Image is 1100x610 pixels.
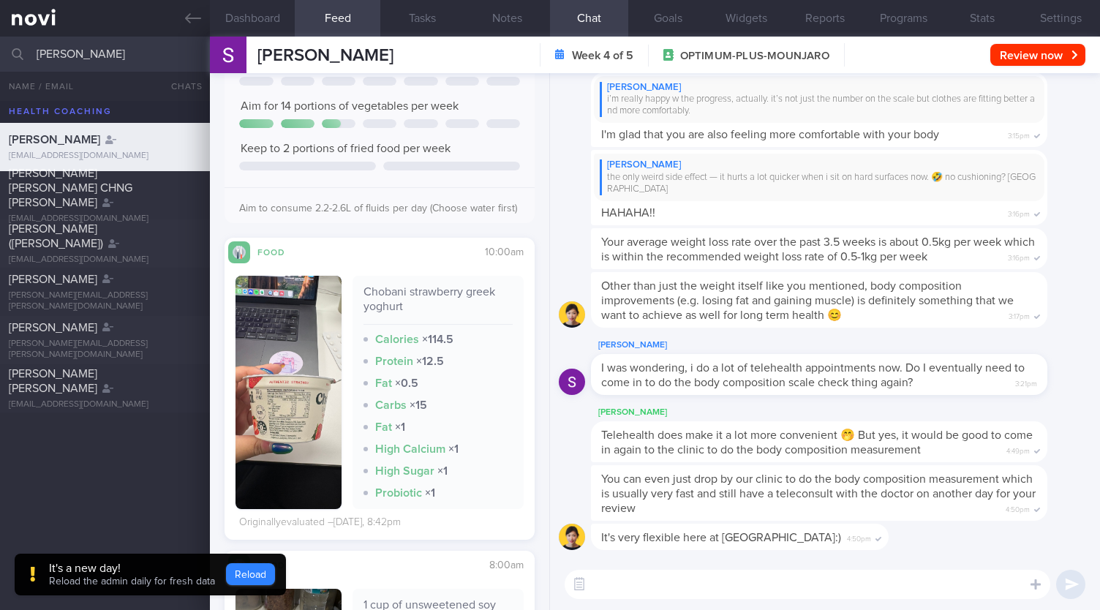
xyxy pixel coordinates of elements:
[601,236,1035,263] span: Your average weight loss rate over the past 3.5 weeks is about 0.5kg per week which is within the...
[241,143,451,154] span: Keep to 2 portions of fried food per week
[601,280,1014,321] span: Other than just the weight itself like you mentioned, body composition improvements (e.g. losing ...
[448,443,459,455] strong: × 1
[422,334,453,345] strong: × 114.5
[1015,375,1037,389] span: 3:21pm
[600,159,1039,171] div: [PERSON_NAME]
[375,377,392,389] strong: Fat
[9,290,201,312] div: [PERSON_NAME][EMAIL_ADDRESS][PERSON_NAME][DOMAIN_NAME]
[9,339,201,361] div: [PERSON_NAME][EMAIL_ADDRESS][PERSON_NAME][DOMAIN_NAME]
[375,334,419,345] strong: Calories
[9,167,132,208] span: [PERSON_NAME] [PERSON_NAME] CHNG [PERSON_NAME]
[1006,501,1030,515] span: 4:50pm
[9,399,201,410] div: [EMAIL_ADDRESS][DOMAIN_NAME]
[1008,249,1030,263] span: 3:16pm
[601,473,1036,514] span: You can even just drop by our clinic to do the body composition measurement which is usually very...
[1009,308,1030,322] span: 3:17pm
[375,487,422,499] strong: Probiotic
[1006,443,1030,456] span: 4:49pm
[49,561,215,576] div: It's a new day!
[680,49,829,64] span: OPTIMUM-PLUS-MOUNJARO
[395,421,405,433] strong: × 1
[485,247,524,257] span: 10:00am
[9,151,201,162] div: [EMAIL_ADDRESS][DOMAIN_NAME]
[9,274,97,285] span: [PERSON_NAME]
[9,322,97,334] span: [PERSON_NAME]
[601,129,939,140] span: I'm glad that you are also feeling more comfortable with your body
[375,465,434,477] strong: High Sugar
[600,94,1039,118] div: i’m really happy w the progress, actually. it’s not just the number on the scale but clothes are ...
[600,172,1039,196] div: the only weird side effect — it hurts a lot quicker when i sit on hard surfaces now. 🤣 no cushion...
[151,72,210,101] button: Chats
[601,429,1033,456] span: Telehealth does make it a lot more convenient 🤭 But yes, it would be good to come in again to the...
[226,563,275,585] button: Reload
[239,516,401,530] div: Originally evaluated – [DATE], 8:42pm
[572,48,633,63] strong: Week 4 of 5
[9,214,201,225] div: [EMAIL_ADDRESS][DOMAIN_NAME]
[239,203,517,214] span: Aim to consume 2.2-2.6L of fluids per day (Choose water first)
[250,245,309,257] div: Food
[375,443,445,455] strong: High Calcium
[9,223,103,249] span: [PERSON_NAME] ([PERSON_NAME])
[1008,206,1030,219] span: 3:16pm
[375,399,407,411] strong: Carbs
[49,576,215,587] span: Reload the admin daily for fresh data
[395,377,418,389] strong: × 0.5
[591,404,1091,421] div: [PERSON_NAME]
[600,82,1039,94] div: [PERSON_NAME]
[9,134,100,146] span: [PERSON_NAME]
[241,100,459,112] span: Aim for 14 portions of vegetables per week
[363,285,513,325] div: Chobani strawberry greek yoghurt
[236,276,342,509] img: Chobani strawberry greek yoghurt
[437,465,448,477] strong: × 1
[847,530,871,544] span: 4:50pm
[410,399,427,411] strong: × 15
[601,362,1025,388] span: I was wondering, i do a lot of telehealth appointments now. Do I eventually need to come in to do...
[9,368,97,394] span: [PERSON_NAME] [PERSON_NAME]
[990,44,1085,66] button: Review now
[1008,127,1030,141] span: 3:15pm
[257,47,393,64] span: [PERSON_NAME]
[375,355,413,367] strong: Protein
[489,560,524,571] span: 8:00am
[601,207,655,219] span: HAHAHA!!
[375,421,392,433] strong: Fat
[416,355,444,367] strong: × 12.5
[591,336,1091,354] div: [PERSON_NAME]
[601,532,841,543] span: It's very flexible here at [GEOGRAPHIC_DATA]:)
[425,487,435,499] strong: × 1
[9,255,201,266] div: [EMAIL_ADDRESS][DOMAIN_NAME]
